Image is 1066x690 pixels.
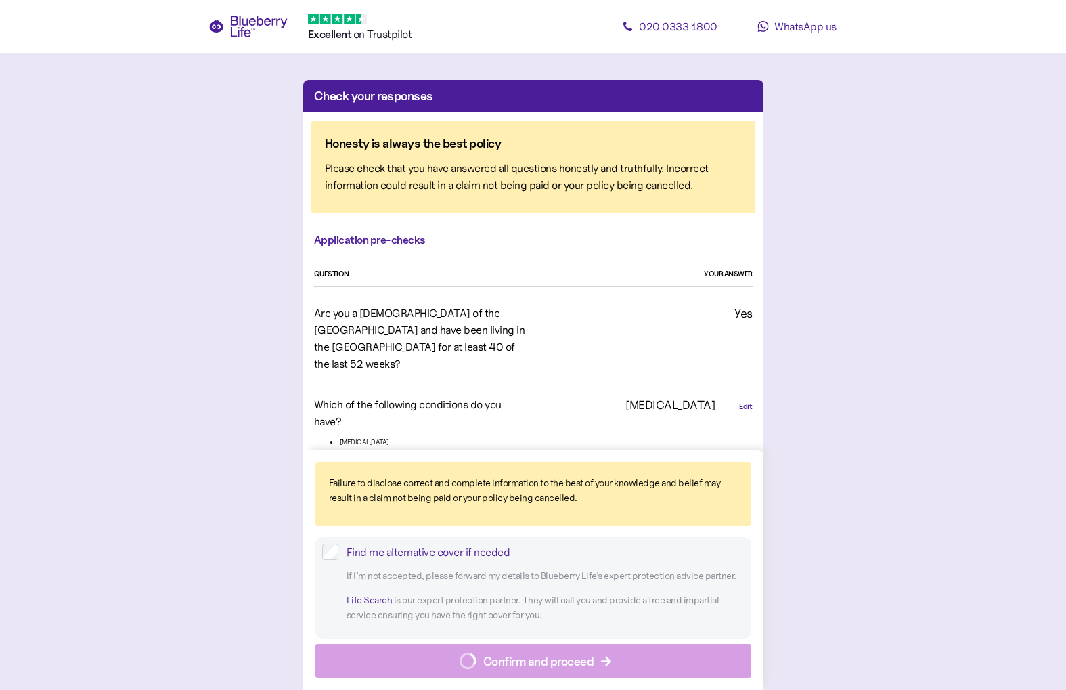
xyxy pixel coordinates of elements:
a: WhatsApp us [736,13,858,40]
a: Life Search [347,594,393,606]
div: Which of the following conditions do you have? [314,396,528,430]
span: [MEDICAL_DATA] [340,437,389,448]
div: Failure to disclose correct and complete information to the best of your knowledge and belief may... [329,476,738,505]
div: QUESTION [314,268,349,280]
span: Excellent ️ [308,28,353,41]
div: YOUR ANSWER [704,268,753,280]
div: Please check that you have answered all questions honestly and truthfully. Incorrect information ... [325,160,742,194]
div: Yes [539,305,753,323]
span: on Trustpilot [353,27,412,41]
div: [MEDICAL_DATA] [539,396,715,414]
p: If I’m not accepted, please forward my details to Blueberry Life ’s expert protection advice part... [347,569,745,584]
span: WhatsApp us [774,20,837,33]
div: Honesty is always the best policy [325,134,742,153]
p: is our expert protection partner. They will call you and provide a free and impartial service ens... [347,593,745,622]
div: Application pre-checks [314,232,753,249]
div: Check your responses [314,87,753,106]
div: Are you a [DEMOGRAPHIC_DATA] of the [GEOGRAPHIC_DATA] and have been living in the [GEOGRAPHIC_DAT... [314,305,528,372]
a: 020 0333 1800 [609,13,731,40]
button: Edit [739,401,752,412]
span: 020 0333 1800 [639,20,717,33]
div: Find me alternative cover if needed [347,543,745,560]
